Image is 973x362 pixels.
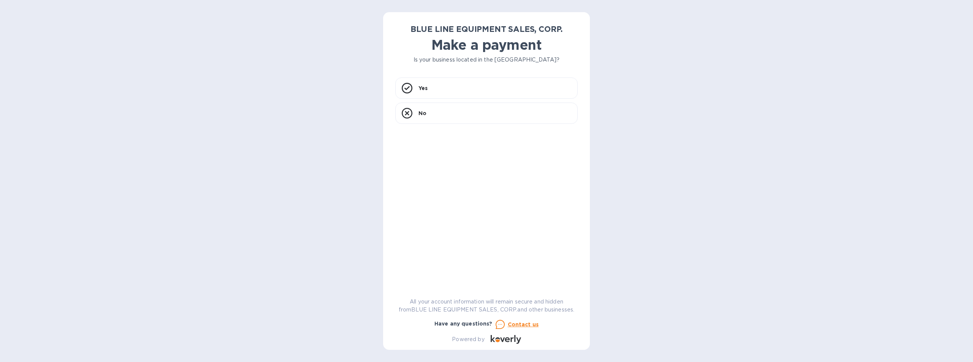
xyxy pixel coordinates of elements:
p: Yes [418,84,428,92]
p: No [418,109,426,117]
h1: Make a payment [395,37,578,53]
p: Is your business located in the [GEOGRAPHIC_DATA]? [395,56,578,64]
b: BLUE LINE EQUIPMENT SALES, CORP. [410,24,563,34]
p: Powered by [452,335,484,343]
u: Contact us [508,321,539,327]
b: Have any questions? [434,321,493,327]
p: All your account information will remain secure and hidden from BLUE LINE EQUIPMENT SALES, CORP. ... [395,298,578,314]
